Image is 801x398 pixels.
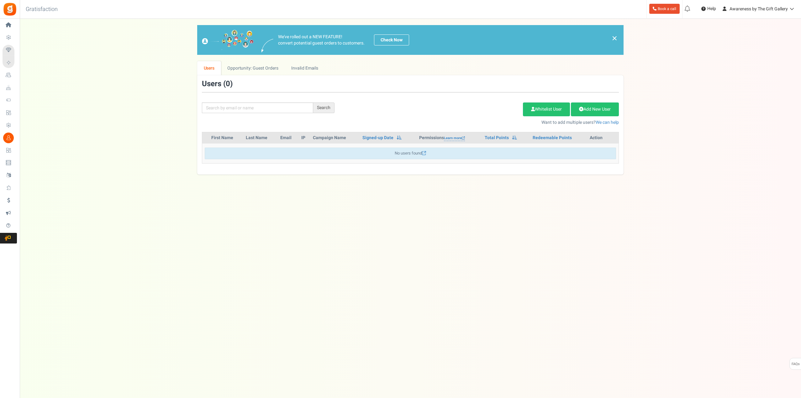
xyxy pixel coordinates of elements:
[730,6,788,12] span: Awareness by The Gift Gallery
[587,132,619,144] th: Action
[791,358,800,370] span: FAQs
[612,34,617,42] a: ×
[278,132,299,144] th: Email
[310,132,360,144] th: Campaign Name
[417,132,482,144] th: Permissions
[197,61,221,75] a: Users
[19,3,65,16] h3: Gratisfaction
[649,4,680,14] a: Book a call
[202,30,254,50] img: images
[3,2,17,16] img: Gratisfaction
[261,39,273,52] img: images
[596,119,619,126] a: We can help
[699,4,719,14] a: Help
[444,136,465,141] a: Learn more
[202,80,233,88] h3: Users ( )
[202,102,313,113] input: Search by email or name
[344,119,619,126] p: Want to add multiple users?
[374,34,409,45] a: Check Now
[706,6,716,12] span: Help
[533,135,572,141] a: Redeemable Points
[243,132,278,144] th: Last Name
[485,135,509,141] a: Total Points
[285,61,325,75] a: Invalid Emails
[205,148,616,159] div: No users found
[523,102,570,116] a: Whitelist User
[221,61,285,75] a: Opportunity: Guest Orders
[299,132,310,144] th: IP
[226,78,230,89] span: 0
[278,34,365,46] p: We've rolled out a NEW FEATURE! convert potential guest orders to customers.
[313,102,335,113] div: Search
[571,102,619,116] a: Add New User
[209,132,244,144] th: First Name
[362,135,393,141] a: Signed-up Date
